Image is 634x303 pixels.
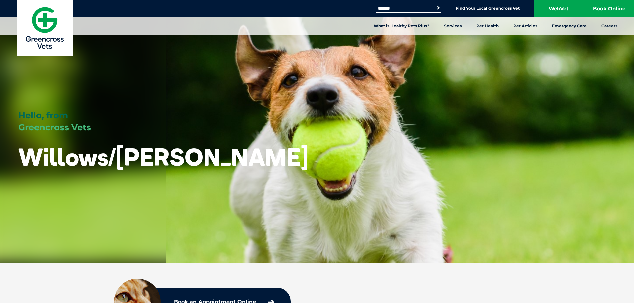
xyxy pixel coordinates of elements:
a: What is Healthy Pets Plus? [366,17,437,35]
a: Careers [594,17,625,35]
a: Emergency Care [545,17,594,35]
h1: Willows/[PERSON_NAME] [18,144,309,170]
span: Hello, from [18,110,68,121]
a: Find Your Local Greencross Vet [456,6,520,11]
a: Pet Health [469,17,506,35]
button: Search [435,5,442,11]
a: Pet Articles [506,17,545,35]
span: Greencross Vets [18,122,91,133]
a: Services [437,17,469,35]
